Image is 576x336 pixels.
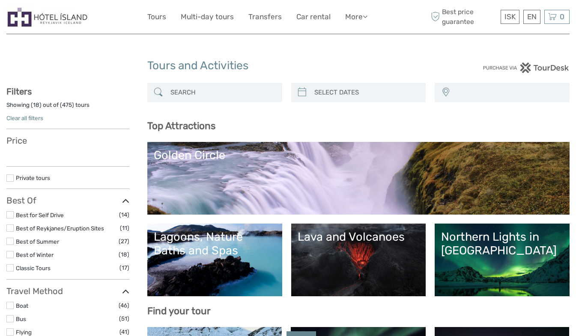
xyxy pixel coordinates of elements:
span: (11) [120,223,129,233]
span: (27) [119,236,129,246]
a: Private tours [16,174,50,181]
span: (14) [119,210,129,220]
a: Northern Lights in [GEOGRAPHIC_DATA] [441,230,563,290]
div: Northern Lights in [GEOGRAPHIC_DATA] [441,230,563,258]
a: Classic Tours [16,265,51,271]
a: Tours [147,11,166,23]
a: Golden Circle [154,148,563,208]
span: (18) [119,250,129,259]
span: (51) [119,314,129,324]
a: Lava and Volcanoes [298,230,420,290]
input: SEARCH [167,85,278,100]
a: More [345,11,367,23]
div: EN [523,10,540,24]
a: Lagoons, Nature Baths and Spas [154,230,276,290]
b: Find your tour [147,305,211,317]
a: Boat [16,302,28,309]
h1: Tours and Activities [147,59,429,73]
a: Best of Reykjanes/Eruption Sites [16,225,104,232]
div: Lava and Volcanoes [298,230,420,244]
h3: Best Of [6,195,129,206]
label: 18 [33,101,39,109]
a: Bus [16,315,26,322]
div: Lagoons, Nature Baths and Spas [154,230,276,258]
a: Flying [16,329,32,336]
b: Top Attractions [147,120,215,132]
h3: Price [6,136,129,146]
a: Car rental [296,11,331,23]
span: (46) [119,301,129,310]
input: SELECT DATES [311,85,422,100]
a: Transfers [248,11,282,23]
span: (17) [119,263,129,273]
span: 0 [558,12,566,21]
img: Hótel Ísland [6,6,89,27]
a: Multi-day tours [181,11,234,23]
h3: Travel Method [6,286,129,296]
span: ISK [504,12,516,21]
div: Golden Circle [154,148,563,162]
div: Showing ( ) out of ( ) tours [6,101,129,114]
a: Clear all filters [6,115,43,121]
a: Best for Self Drive [16,212,64,218]
a: Best of Summer [16,238,59,245]
strong: Filters [6,86,32,97]
img: PurchaseViaTourDesk.png [483,62,570,73]
label: 475 [62,101,72,109]
span: Best price guarantee [429,7,498,26]
a: Best of Winter [16,251,54,258]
